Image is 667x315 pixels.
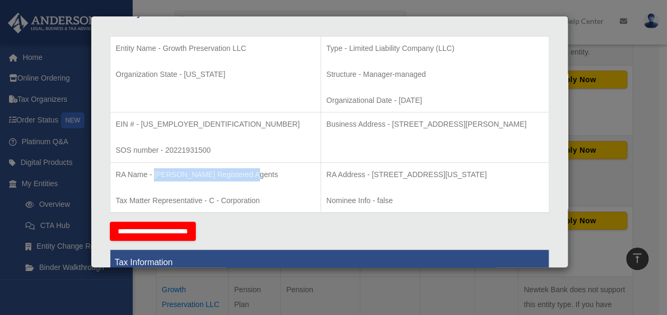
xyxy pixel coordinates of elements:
th: Tax Information [110,250,549,276]
p: Nominee Info - false [326,194,543,207]
p: Tax Matter Representative - C - Corporation [116,194,315,207]
p: RA Address - [STREET_ADDRESS][US_STATE] [326,168,543,181]
p: Organization State - [US_STATE] [116,68,315,81]
p: RA Name - [PERSON_NAME] Registered Agents [116,168,315,181]
p: Type - Limited Liability Company (LLC) [326,42,543,55]
p: SOS number - 20221931500 [116,144,315,157]
p: Structure - Manager-managed [326,68,543,81]
p: EIN # - [US_EMPLOYER_IDENTIFICATION_NUMBER] [116,118,315,131]
p: Entity Name - Growth Preservation LLC [116,42,315,55]
p: Organizational Date - [DATE] [326,94,543,107]
p: Business Address - [STREET_ADDRESS][PERSON_NAME] [326,118,543,131]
